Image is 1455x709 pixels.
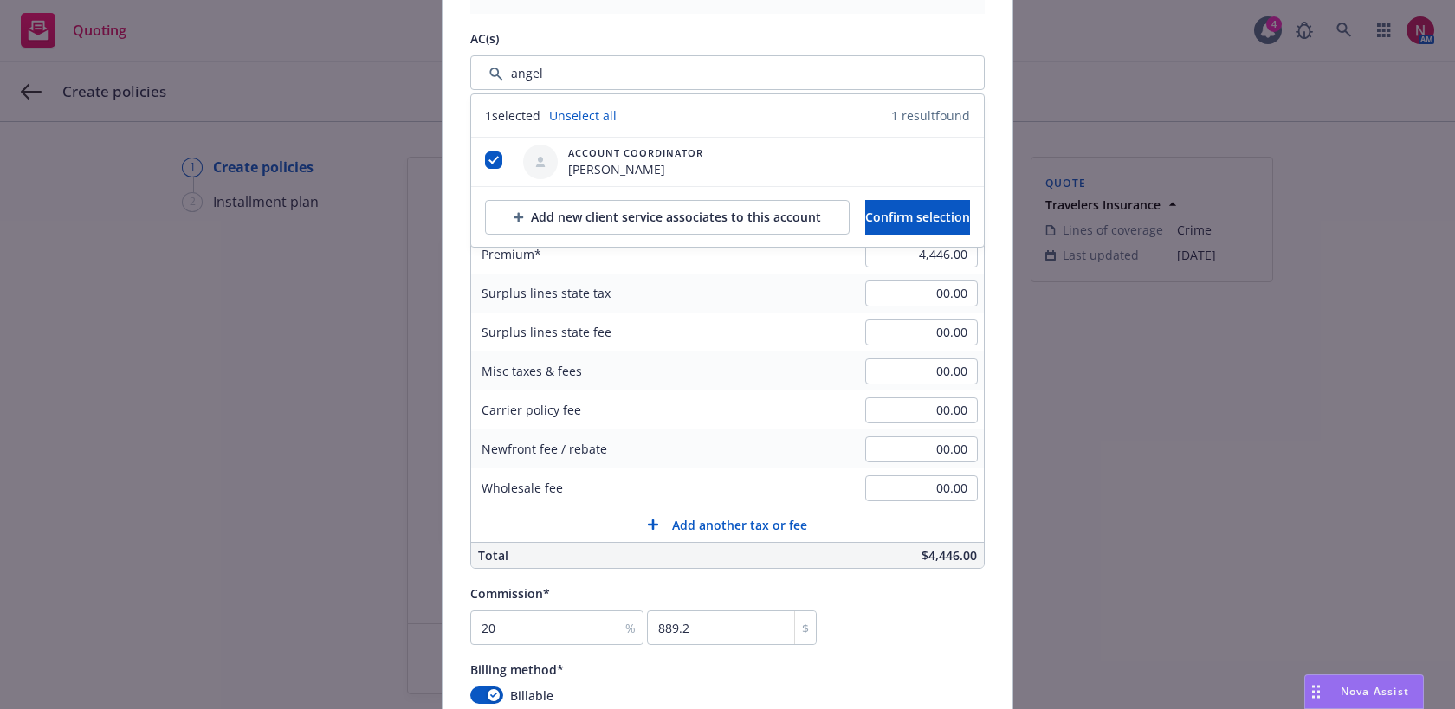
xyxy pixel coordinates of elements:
input: 0.00 [865,280,978,306]
span: [PERSON_NAME] [568,160,703,178]
span: Account Coordinator [568,145,703,160]
input: 0.00 [865,358,978,384]
span: Wholesale fee [482,480,563,496]
span: Commission* [470,585,550,602]
span: Carrier policy fee [482,402,581,418]
div: Billable [470,686,985,705]
span: Premium [482,246,541,262]
div: Drag to move [1305,675,1327,708]
span: Surplus lines state fee [482,324,611,340]
span: Newfront fee / rebate [482,441,607,457]
button: Add another tax or fee [471,507,984,542]
div: Add new client service associates to this account [514,201,821,234]
span: Misc taxes & fees [482,363,582,379]
span: 1 selected [485,106,540,125]
span: Add another tax or fee [672,516,807,534]
button: Add new client service associates to this account [485,200,850,235]
span: % [625,619,636,637]
span: Nova Assist [1341,684,1409,699]
input: 0.00 [865,397,978,423]
span: $4,446.00 [921,547,977,564]
input: 0.00 [865,436,978,462]
input: Filter by keyword... [470,55,985,90]
span: Total [478,547,508,564]
span: AC(s) [470,30,499,47]
a: Unselect all [549,106,617,125]
input: 0.00 [865,475,978,501]
input: 0.00 [865,319,978,345]
button: Confirm selection [865,200,970,235]
span: Billing method* [470,661,564,678]
input: 0.00 [865,242,978,267]
span: Surplus lines state tax [482,285,611,301]
span: Confirm selection [865,209,970,225]
span: $ [802,619,809,637]
button: Nova Assist [1304,674,1424,709]
span: 1 result found [891,106,970,125]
